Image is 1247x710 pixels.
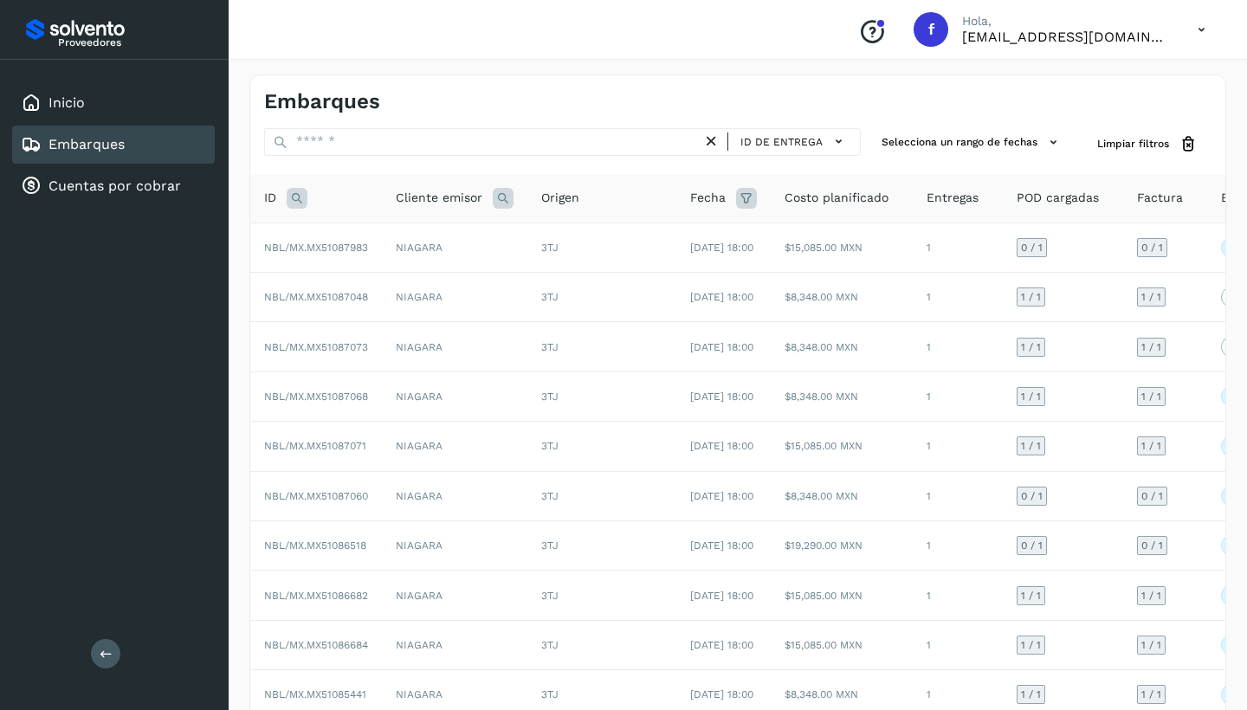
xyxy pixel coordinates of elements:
[1141,292,1161,302] span: 1 / 1
[264,341,368,353] span: NBL/MX.MX51087073
[962,29,1170,45] p: factura@grupotevian.com
[1141,491,1163,501] span: 0 / 1
[541,590,559,602] span: 3TJ
[913,371,1003,421] td: 1
[1021,540,1043,551] span: 0 / 1
[913,521,1003,571] td: 1
[264,639,368,651] span: NBL/MX.MX51086684
[1083,128,1211,160] button: Limpiar filtros
[771,371,913,421] td: $8,348.00 MXN
[1141,342,1161,352] span: 1 / 1
[264,390,368,403] span: NBL/MX.MX51087068
[541,440,559,452] span: 3TJ
[771,322,913,371] td: $8,348.00 MXN
[264,539,366,552] span: NBL/MX.MX51086518
[913,471,1003,520] td: 1
[382,620,527,669] td: NIAGARA
[382,471,527,520] td: NIAGARA
[771,471,913,520] td: $8,348.00 MXN
[1021,591,1041,601] span: 1 / 1
[771,521,913,571] td: $19,290.00 MXN
[48,177,181,194] a: Cuentas por cobrar
[396,189,482,207] span: Cliente emisor
[913,322,1003,371] td: 1
[690,189,726,207] span: Fecha
[1141,242,1163,253] span: 0 / 1
[264,189,276,207] span: ID
[382,571,527,620] td: NIAGARA
[913,571,1003,620] td: 1
[264,291,368,303] span: NBL/MX.MX51087048
[382,223,527,272] td: NIAGARA
[382,371,527,421] td: NIAGARA
[690,490,753,502] span: [DATE] 18:00
[12,167,215,205] div: Cuentas por cobrar
[771,422,913,471] td: $15,085.00 MXN
[1021,441,1041,451] span: 1 / 1
[1021,342,1041,352] span: 1 / 1
[690,639,753,651] span: [DATE] 18:00
[913,223,1003,272] td: 1
[382,521,527,571] td: NIAGARA
[264,242,368,254] span: NBL/MX.MX51087983
[913,620,1003,669] td: 1
[1021,640,1041,650] span: 1 / 1
[1097,136,1169,152] span: Limpiar filtros
[962,14,1170,29] p: Hola,
[1021,491,1043,501] span: 0 / 1
[690,390,753,403] span: [DATE] 18:00
[1021,242,1043,253] span: 0 / 1
[541,189,579,207] span: Origen
[690,242,753,254] span: [DATE] 18:00
[913,273,1003,322] td: 1
[1137,189,1183,207] span: Factura
[1141,591,1161,601] span: 1 / 1
[1017,189,1099,207] span: POD cargadas
[785,189,888,207] span: Costo planificado
[12,126,215,164] div: Embarques
[541,688,559,700] span: 3TJ
[541,242,559,254] span: 3TJ
[264,440,366,452] span: NBL/MX.MX51087071
[690,341,753,353] span: [DATE] 18:00
[382,422,527,471] td: NIAGARA
[771,620,913,669] td: $15,085.00 MXN
[264,89,380,114] h4: Embarques
[913,422,1003,471] td: 1
[1141,441,1161,451] span: 1 / 1
[1141,640,1161,650] span: 1 / 1
[541,390,559,403] span: 3TJ
[541,341,559,353] span: 3TJ
[48,136,125,152] a: Embarques
[541,490,559,502] span: 3TJ
[740,134,823,150] span: ID de entrega
[1141,391,1161,402] span: 1 / 1
[875,128,1069,157] button: Selecciona un rango de fechas
[1141,689,1161,700] span: 1 / 1
[382,273,527,322] td: NIAGARA
[690,440,753,452] span: [DATE] 18:00
[690,291,753,303] span: [DATE] 18:00
[264,688,366,700] span: NBL/MX.MX51085441
[541,539,559,552] span: 3TJ
[771,571,913,620] td: $15,085.00 MXN
[771,223,913,272] td: $15,085.00 MXN
[1021,391,1041,402] span: 1 / 1
[927,189,979,207] span: Entregas
[58,36,208,48] p: Proveedores
[264,590,368,602] span: NBL/MX.MX51086682
[12,84,215,122] div: Inicio
[1021,689,1041,700] span: 1 / 1
[690,688,753,700] span: [DATE] 18:00
[690,590,753,602] span: [DATE] 18:00
[735,129,853,154] button: ID de entrega
[541,639,559,651] span: 3TJ
[1021,292,1041,302] span: 1 / 1
[48,94,85,111] a: Inicio
[264,490,368,502] span: NBL/MX.MX51087060
[382,322,527,371] td: NIAGARA
[541,291,559,303] span: 3TJ
[771,273,913,322] td: $8,348.00 MXN
[1141,540,1163,551] span: 0 / 1
[690,539,753,552] span: [DATE] 18:00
